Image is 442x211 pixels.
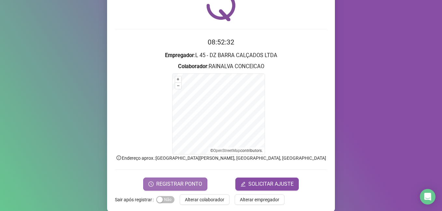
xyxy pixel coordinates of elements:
[185,196,224,203] span: Alterar colaborador
[148,181,154,187] span: clock-circle
[235,194,284,205] button: Alterar empregador
[213,148,240,153] a: OpenStreetMap
[420,189,435,205] div: Open Intercom Messenger
[143,178,207,191] button: REGISTRAR PONTO
[208,38,234,46] time: 08:52:32
[156,180,202,188] span: REGISTRAR PONTO
[180,194,229,205] button: Alterar colaborador
[210,148,263,153] li: © contributors.
[116,155,122,161] span: info-circle
[115,62,327,71] h3: : RAINALVA CONCEICAO
[248,180,294,188] span: SOLICITAR AJUSTE
[175,76,181,82] button: +
[165,52,194,58] strong: Empregador
[115,194,156,205] label: Sair após registrar
[178,63,207,69] strong: Colaborador
[235,178,299,191] button: editSOLICITAR AJUSTE
[175,83,181,89] button: –
[115,51,327,60] h3: : L 45 - DZ BARRA CALÇADOS LTDA
[115,155,327,162] p: Endereço aprox. : [GEOGRAPHIC_DATA][PERSON_NAME], [GEOGRAPHIC_DATA], [GEOGRAPHIC_DATA]
[241,181,246,187] span: edit
[240,196,279,203] span: Alterar empregador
